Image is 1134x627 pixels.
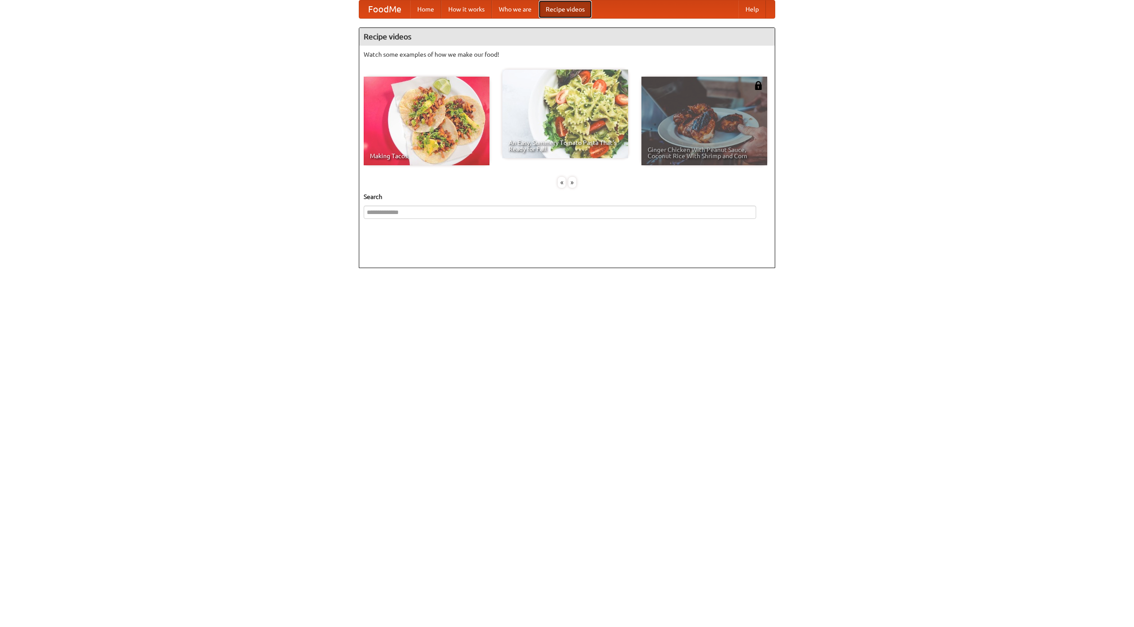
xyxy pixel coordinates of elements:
div: « [558,177,566,188]
a: Making Tacos [364,77,489,165]
div: » [568,177,576,188]
h5: Search [364,192,770,201]
span: An Easy, Summery Tomato Pasta That's Ready for Fall [509,140,622,152]
h4: Recipe videos [359,28,775,46]
img: 483408.png [754,81,763,90]
a: Recipe videos [539,0,592,18]
a: An Easy, Summery Tomato Pasta That's Ready for Fall [502,70,628,158]
a: Help [738,0,766,18]
p: Watch some examples of how we make our food! [364,50,770,59]
a: Home [410,0,441,18]
a: Who we are [492,0,539,18]
a: How it works [441,0,492,18]
a: FoodMe [359,0,410,18]
span: Making Tacos [370,153,483,159]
